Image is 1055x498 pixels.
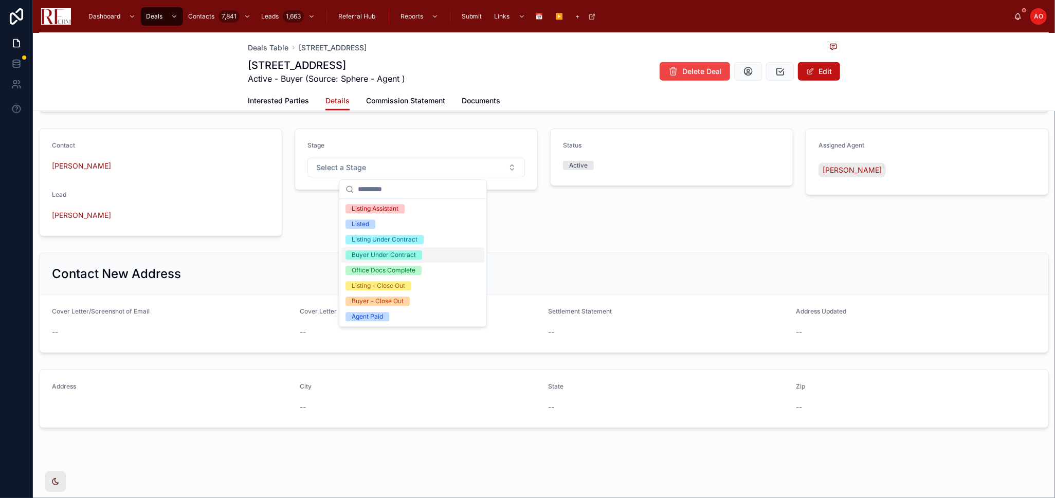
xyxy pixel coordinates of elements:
[352,297,404,306] div: Buyer - Close Out
[366,91,445,112] a: Commission Statement
[352,250,416,260] div: Buyer Under Contract
[395,7,444,26] a: Reports
[352,266,415,275] div: Office Docs Complete
[352,235,417,244] div: Listing Under Contract
[307,141,324,149] span: Stage
[88,12,120,21] span: Dashboard
[146,12,162,21] span: Deals
[183,7,256,26] a: Contacts7,841
[818,141,864,149] span: Assigned Agent
[52,210,111,220] a: [PERSON_NAME]
[462,91,500,112] a: Documents
[462,12,482,21] span: Submit
[660,62,730,81] button: Delete Deal
[571,7,601,26] a: +
[563,141,581,149] span: Status
[339,199,486,326] div: Suggestions
[352,219,369,229] div: Listed
[548,307,612,315] span: Settlement Statement
[569,161,588,170] div: Active
[188,12,214,21] span: Contacts
[536,12,543,21] span: 📅
[52,161,111,171] a: [PERSON_NAME]
[798,62,840,81] button: Edit
[300,327,306,337] span: --
[325,91,350,111] a: Details
[548,402,554,412] span: --
[489,7,531,26] a: Links
[52,266,181,282] h2: Contact New Address
[248,91,309,112] a: Interested Parties
[796,382,806,390] span: Zip
[256,7,320,26] a: Leads1,663
[52,141,75,149] span: Contact
[548,382,563,390] span: State
[401,12,423,21] span: Reports
[300,307,351,315] span: Cover Letter URL
[261,12,279,21] span: Leads
[531,7,551,26] a: 📅
[823,165,882,175] span: [PERSON_NAME]
[796,307,847,315] span: Address Updated
[52,382,76,390] span: Address
[316,162,366,173] span: Select a Stage
[556,12,563,21] span: ▶️
[299,43,367,53] a: [STREET_ADDRESS]
[52,327,58,337] span: --
[83,7,141,26] a: Dashboard
[41,8,71,25] img: App logo
[248,43,288,53] a: Deals Table
[548,327,554,337] span: --
[551,7,571,26] a: ▶️
[248,58,405,72] h1: [STREET_ADDRESS]
[52,307,150,315] span: Cover Letter/Screenshot of Email
[352,281,405,290] div: Listing - Close Out
[52,191,66,198] span: Lead
[141,7,183,26] a: Deals
[1034,12,1043,21] span: AO
[682,66,722,77] span: Delete Deal
[300,402,306,412] span: --
[796,327,803,337] span: --
[457,7,489,26] a: Submit
[818,163,886,177] a: [PERSON_NAME]
[283,10,304,23] div: 1,663
[300,382,312,390] span: City
[248,72,405,85] span: Active - Buyer (Source: Sphere - Agent )
[576,12,580,21] span: +
[495,12,510,21] span: Links
[248,96,309,106] span: Interested Parties
[333,7,383,26] a: Referral Hub
[307,158,525,177] button: Select Button
[366,96,445,106] span: Commission Statement
[219,10,240,23] div: 7,841
[352,312,383,321] div: Agent Paid
[338,12,375,21] span: Referral Hub
[352,204,398,213] div: Listing Assistant
[796,402,803,412] span: --
[325,96,350,106] span: Details
[79,5,1014,28] div: scrollable content
[462,96,500,106] span: Documents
